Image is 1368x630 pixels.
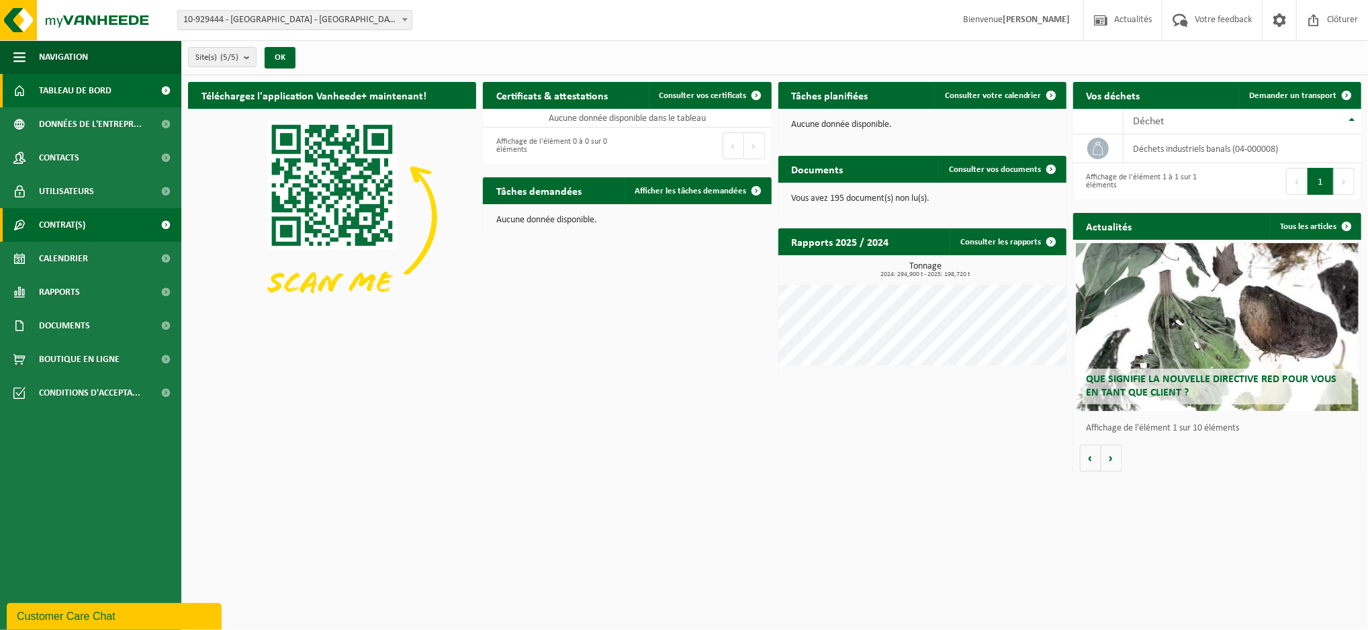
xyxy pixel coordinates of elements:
[785,271,1066,278] span: 2024: 294,900 t - 2025: 198,720 t
[490,131,621,161] div: Affichage de l'élément 0 à 0 sur 0 éléments
[39,175,94,208] span: Utilisateurs
[778,82,882,108] h2: Tâches planifiées
[1124,134,1361,163] td: déchets industriels banals (04-000008)
[785,262,1066,278] h3: Tonnage
[1073,213,1146,239] h2: Actualités
[188,82,440,108] h2: Téléchargez l'application Vanheede+ maintenant!
[39,309,90,343] span: Documents
[39,40,88,74] span: Navigation
[1238,82,1360,109] a: Demander un transport
[178,11,412,30] span: 10-929444 - VILLE DE BRUXELLES - BRUXELLES
[1080,445,1101,471] button: Vorige
[1286,168,1308,195] button: Previous
[1134,116,1165,127] span: Déchet
[723,132,744,159] button: Previous
[1269,213,1360,240] a: Tous les articles
[625,177,770,204] a: Afficher les tâches demandées
[220,53,238,62] count: (5/5)
[950,228,1065,255] a: Consulter les rapports
[39,74,111,107] span: Tableau de bord
[635,187,747,195] span: Afficher les tâches demandées
[39,275,80,309] span: Rapports
[1003,15,1070,25] strong: [PERSON_NAME]
[934,82,1065,109] a: Consulter votre calendrier
[938,156,1065,183] a: Consulter vos documents
[483,82,621,108] h2: Certificats & attestations
[39,107,142,141] span: Données de l'entrepr...
[1073,82,1154,108] h2: Vos déchets
[778,228,903,255] h2: Rapports 2025 / 2024
[649,82,770,109] a: Consulter vos certificats
[1076,243,1359,411] a: Que signifie la nouvelle directive RED pour vous en tant que client ?
[188,109,476,325] img: Download de VHEPlus App
[195,48,238,68] span: Site(s)
[39,208,85,242] span: Contrat(s)
[496,216,758,225] p: Aucune donnée disponible.
[177,10,412,30] span: 10-929444 - VILLE DE BRUXELLES - BRUXELLES
[483,109,771,128] td: Aucune donnée disponible dans le tableau
[1086,374,1336,398] span: Que signifie la nouvelle directive RED pour vous en tant que client ?
[1087,424,1355,433] p: Affichage de l'élément 1 sur 10 éléments
[949,165,1042,174] span: Consulter vos documents
[792,120,1053,130] p: Aucune donnée disponible.
[1308,168,1334,195] button: 1
[1101,445,1122,471] button: Volgende
[945,91,1042,100] span: Consulter votre calendrier
[39,343,120,376] span: Boutique en ligne
[39,376,140,410] span: Conditions d'accepta...
[659,91,747,100] span: Consulter vos certificats
[7,600,224,630] iframe: chat widget
[792,194,1053,204] p: Vous avez 195 document(s) non lu(s).
[39,141,79,175] span: Contacts
[188,47,257,67] button: Site(s)(5/5)
[778,156,857,182] h2: Documents
[265,47,295,69] button: OK
[39,242,88,275] span: Calendrier
[1334,168,1355,195] button: Next
[744,132,765,159] button: Next
[1249,91,1336,100] span: Demander un transport
[1080,167,1211,196] div: Affichage de l'élément 1 à 1 sur 1 éléments
[483,177,595,204] h2: Tâches demandées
